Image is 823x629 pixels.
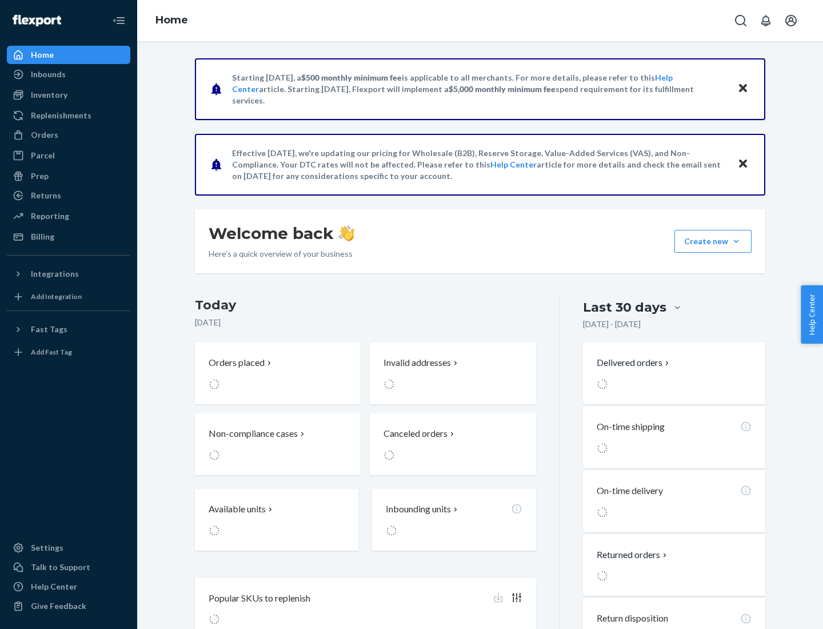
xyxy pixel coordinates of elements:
p: Non-compliance cases [209,427,298,440]
a: Parcel [7,146,130,165]
a: Talk to Support [7,558,130,576]
button: Inbounding units [372,489,536,551]
p: Starting [DATE], a is applicable to all merchants. For more details, please refer to this article... [232,72,726,106]
button: Non-compliance cases [195,413,361,475]
h1: Welcome back [209,223,354,244]
p: Effective [DATE], we're updating our pricing for Wholesale (B2B), Reserve Storage, Value-Added Se... [232,148,726,182]
p: On-time shipping [597,420,665,433]
button: Orders placed [195,343,361,404]
div: Reporting [31,210,69,222]
a: Returns [7,186,130,205]
div: Prep [31,170,49,182]
div: Inbounds [31,69,66,80]
button: Open Search Box [729,9,752,32]
a: Prep [7,167,130,185]
a: Add Fast Tag [7,343,130,361]
p: Here’s a quick overview of your business [209,248,354,260]
p: Invalid addresses [383,356,451,369]
p: Inbounding units [386,503,451,516]
span: $5,000 monthly minimum fee [449,84,556,94]
button: Canceled orders [370,413,536,475]
a: Inbounds [7,65,130,83]
div: Talk to Support [31,562,90,573]
button: Close Navigation [107,9,130,32]
div: Integrations [31,268,79,280]
p: Canceled orders [383,427,448,440]
div: Add Fast Tag [31,347,72,357]
button: Delivered orders [597,356,672,369]
div: Fast Tags [31,324,67,335]
button: Invalid addresses [370,343,536,404]
div: Add Integration [31,292,82,301]
ol: breadcrumbs [146,4,197,37]
p: On-time delivery [597,484,663,497]
a: Add Integration [7,288,130,306]
div: Parcel [31,150,55,161]
div: Inventory [31,89,67,101]
button: Fast Tags [7,320,130,339]
button: Help Center [801,285,823,344]
img: Flexport logo [13,15,61,26]
button: Integrations [7,265,130,283]
p: [DATE] [195,317,536,328]
div: Orders [31,129,58,141]
a: Help Center [7,578,130,596]
button: Returned orders [597,548,669,562]
p: [DATE] - [DATE] [583,319,641,330]
button: Close [736,156,750,173]
button: Open notifications [754,9,777,32]
button: Open account menu [780,9,802,32]
span: $500 monthly minimum fee [301,73,402,82]
div: Replenishments [31,110,91,121]
a: Home [155,14,188,26]
a: Billing [7,228,130,246]
div: Home [31,49,54,61]
div: Help Center [31,581,77,592]
a: Home [7,46,130,64]
a: Settings [7,539,130,557]
img: hand-wave emoji [338,225,354,241]
button: Available units [195,489,358,551]
p: Popular SKUs to replenish [209,592,310,605]
a: Replenishments [7,106,130,125]
button: Give Feedback [7,597,130,615]
a: Orders [7,126,130,144]
button: Close [736,81,750,97]
a: Reporting [7,207,130,225]
div: Billing [31,231,54,242]
a: Inventory [7,86,130,104]
p: Available units [209,503,266,516]
div: Give Feedback [31,600,86,612]
button: Create new [674,230,752,253]
div: Settings [31,542,63,554]
p: Orders placed [209,356,265,369]
h3: Today [195,296,536,314]
div: Returns [31,190,61,201]
p: Return disposition [597,612,668,625]
div: Last 30 days [583,298,666,316]
a: Help Center [490,160,537,169]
